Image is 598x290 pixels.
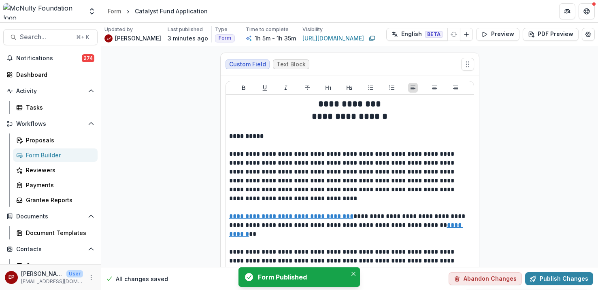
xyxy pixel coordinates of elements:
a: Document Templates [13,226,98,239]
button: Preview [476,28,519,41]
div: Payments [26,181,91,189]
div: Catalyst Fund Application [135,7,208,15]
button: Refresh Translation [447,28,460,41]
img: McNulty Foundation logo [3,3,83,19]
a: Dashboard [3,68,98,81]
div: Tasks [26,103,91,112]
p: 3 minutes ago [168,34,208,42]
div: Form Builder [26,151,91,159]
button: Partners [559,3,575,19]
span: Search... [20,33,71,41]
button: Heading 2 [345,83,354,93]
a: Tasks [13,101,98,114]
button: Align Center [430,83,439,93]
button: Add Language [460,28,473,41]
span: Contacts [16,246,85,253]
span: Documents [16,213,85,220]
a: Grantees [13,259,98,272]
button: Search... [3,29,98,45]
p: User [66,270,83,277]
button: Notifications274 [3,52,98,65]
button: Strike [302,83,312,93]
button: Bold [239,83,249,93]
button: Align Left [408,83,418,93]
a: [URL][DOMAIN_NAME] [302,34,364,42]
button: Open Activity [3,85,98,97]
div: esther park [106,37,111,40]
button: Heading 1 [323,83,333,93]
button: Open Contacts [3,243,98,256]
button: Underline [260,83,270,93]
button: Publish Changes [525,272,593,285]
div: Grantee Reports [26,196,91,204]
a: Form Builder [13,148,98,162]
div: esther park [9,275,15,280]
span: Notifications [16,55,82,62]
div: Proposals [26,136,91,144]
button: Bullet List [366,83,376,93]
button: Copy link [367,34,377,43]
nav: breadcrumb [104,5,211,17]
button: Open entity switcher [86,3,98,19]
span: Workflows [16,121,85,127]
div: ⌘ + K [74,33,91,42]
span: Activity [16,88,85,95]
span: Form [219,35,231,41]
span: Text Block [277,61,306,68]
span: Custom Field [229,61,266,68]
button: More [86,273,96,282]
button: Get Help [579,3,595,19]
span: 274 [82,54,94,62]
div: Form [108,7,121,15]
button: English BETA [386,28,448,41]
p: Type [215,26,228,33]
button: Ordered List [387,83,397,93]
a: Reviewers [13,163,98,177]
a: Grantee Reports [13,193,98,207]
p: [PERSON_NAME] [21,269,63,278]
div: Document Templates [26,229,91,237]
div: Grantees [26,261,91,270]
button: Abandon Changes [449,272,522,285]
a: Payments [13,178,98,192]
div: Dashboard [16,70,91,79]
p: All changes saved [116,275,168,283]
button: Move field [461,58,474,71]
p: Updated by [104,26,133,33]
div: Reviewers [26,166,91,174]
a: Proposals [13,133,98,147]
button: PDF Preview [523,28,579,41]
p: 1h 5m - 1h 35m [255,34,296,42]
p: [PERSON_NAME] [115,34,161,42]
button: Close [349,269,358,279]
button: Italicize [281,83,291,93]
p: [EMAIL_ADDRESS][DOMAIN_NAME] [21,278,83,285]
p: Last published [168,26,203,33]
button: Open Documents [3,210,98,223]
button: Edit Form Settings [582,28,595,41]
p: Time to complete [246,26,289,33]
div: Form Published [258,272,344,282]
p: Visibility [302,26,323,33]
a: Form [104,5,124,17]
button: Align Right [451,83,460,93]
button: Open Workflows [3,117,98,130]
